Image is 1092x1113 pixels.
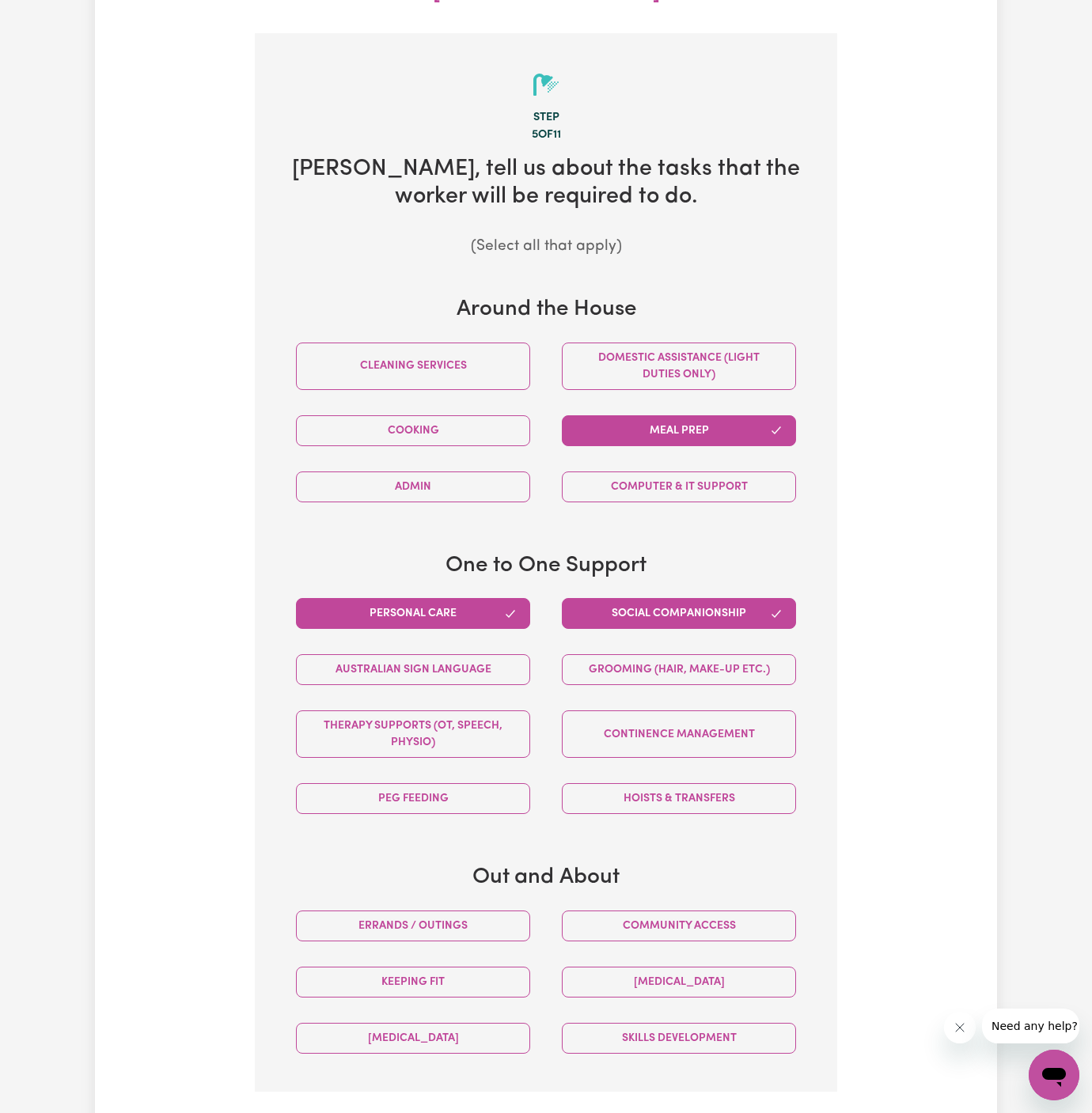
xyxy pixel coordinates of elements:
[944,1012,976,1043] iframe: Close message
[296,910,530,941] button: Errands / Outings
[562,1023,796,1054] button: Skills Development
[562,471,796,502] button: Computer & IT Support
[296,967,530,998] button: Keeping fit
[562,910,796,941] button: Community access
[1029,1050,1079,1100] iframe: Button to launch messaging window
[562,343,796,390] button: Domestic assistance (light duties only)
[280,553,812,580] h3: One to One Support
[280,127,812,144] div: 5 of 11
[280,236,812,259] p: (Select all that apply)
[562,415,796,446] button: Meal prep
[562,598,796,629] button: Social companionship
[280,297,812,324] h3: Around the House
[280,109,812,127] div: Step
[296,598,530,629] button: Personal care
[296,783,530,814] button: PEG feeding
[280,156,812,210] h2: [PERSON_NAME] , tell us about the tasks that the worker will be required to do.
[296,654,530,685] button: Australian Sign Language
[562,654,796,685] button: Grooming (hair, make-up etc.)
[296,471,530,502] button: Admin
[296,1023,530,1054] button: [MEDICAL_DATA]
[296,415,530,446] button: Cooking
[562,967,796,998] button: [MEDICAL_DATA]
[562,783,796,814] button: Hoists & transfers
[296,710,530,758] button: Therapy Supports (OT, speech, physio)
[296,343,530,390] button: Cleaning services
[280,865,812,892] h3: Out and About
[562,710,796,758] button: Continence management
[982,1009,1079,1043] iframe: Message from company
